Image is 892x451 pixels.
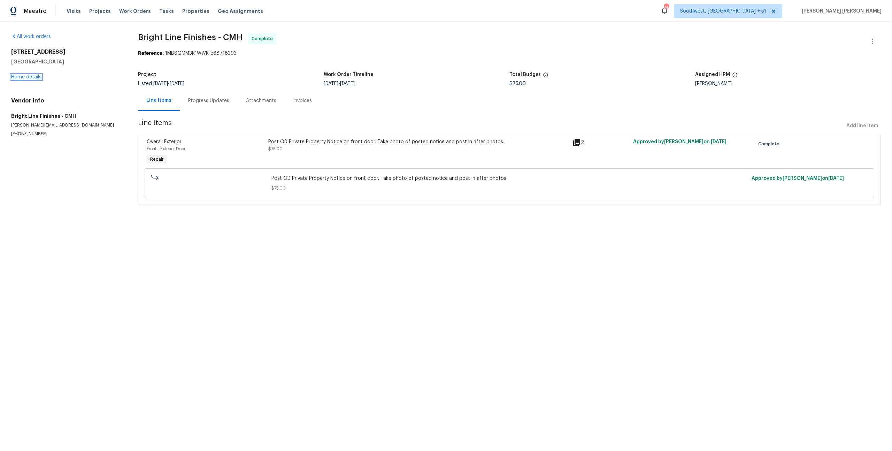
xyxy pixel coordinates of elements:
[246,97,276,104] div: Attachments
[680,8,766,15] span: Southwest, [GEOGRAPHIC_DATA] + 51
[509,81,526,86] span: $75.00
[147,156,167,163] span: Repair
[138,33,243,41] span: Bright Line Finishes - CMH
[170,81,184,86] span: [DATE]
[732,72,738,81] span: The hpm assigned to this work order.
[268,147,283,151] span: $75.00
[252,35,276,42] span: Complete
[828,176,844,181] span: [DATE]
[695,72,730,77] h5: Assigned HPM
[324,81,338,86] span: [DATE]
[711,139,726,144] span: [DATE]
[293,97,312,104] div: Invoices
[11,122,121,128] p: [PERSON_NAME][EMAIL_ADDRESS][DOMAIN_NAME]
[153,81,184,86] span: -
[340,81,355,86] span: [DATE]
[67,8,81,15] span: Visits
[138,81,184,86] span: Listed
[119,8,151,15] span: Work Orders
[11,97,121,104] h4: Vendor Info
[182,8,209,15] span: Properties
[509,72,541,77] h5: Total Budget
[11,48,121,55] h2: [STREET_ADDRESS]
[543,72,548,81] span: The total cost of line items that have been proposed by Opendoor. This sum includes line items th...
[752,176,844,181] span: Approved by [PERSON_NAME] on
[324,72,374,77] h5: Work Order Timeline
[633,139,726,144] span: Approved by [PERSON_NAME] on
[758,140,782,147] span: Complete
[146,97,171,104] div: Line Items
[11,113,121,120] h5: Bright Line Finishes - CMH
[138,50,881,57] div: 1MBSQMM3R1WWR-e68718393
[24,8,47,15] span: Maestro
[11,75,41,79] a: Home details
[11,131,121,137] p: [PHONE_NUMBER]
[268,138,568,145] div: Post OD Private Property Notice on front door. Take photo of posted notice and post in after photos.
[572,138,629,147] div: 2
[695,81,881,86] div: [PERSON_NAME]
[11,34,51,39] a: All work orders
[271,185,748,192] span: $75.00
[147,139,182,144] span: Overall Exterior
[138,72,156,77] h5: Project
[153,81,168,86] span: [DATE]
[799,8,882,15] span: [PERSON_NAME] [PERSON_NAME]
[138,51,164,56] b: Reference:
[324,81,355,86] span: -
[159,9,174,14] span: Tasks
[664,4,669,11] div: 746
[147,147,185,151] span: Front - Exterior Door
[218,8,263,15] span: Geo Assignments
[11,58,121,65] h5: [GEOGRAPHIC_DATA]
[271,175,748,182] span: Post OD Private Property Notice on front door. Take photo of posted notice and post in after photos.
[188,97,229,104] div: Progress Updates
[138,120,844,132] span: Line Items
[89,8,111,15] span: Projects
